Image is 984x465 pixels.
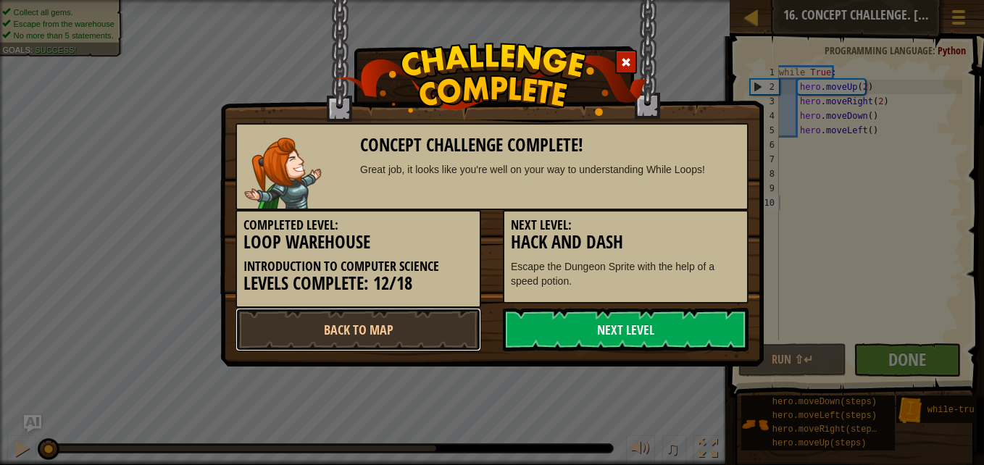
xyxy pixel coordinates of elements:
h5: Completed Level: [243,218,473,232]
h5: Introduction to Computer Science [243,259,473,274]
h3: Concept Challenge Complete! [360,135,741,155]
a: Next Level [503,308,749,351]
img: captain.png [244,138,322,209]
h5: Next Level: [511,218,741,232]
h3: Hack and Dash [511,232,741,252]
p: Escape the Dungeon Sprite with the help of a speed potion. [511,259,741,288]
div: Great job, it looks like you're well on your way to understanding While Loops! [360,162,741,177]
a: Back to Map [235,308,481,351]
h3: Loop Warehouse [243,232,473,252]
h3: Levels Complete: 12/18 [243,274,473,293]
img: challenge_complete.png [337,43,648,116]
